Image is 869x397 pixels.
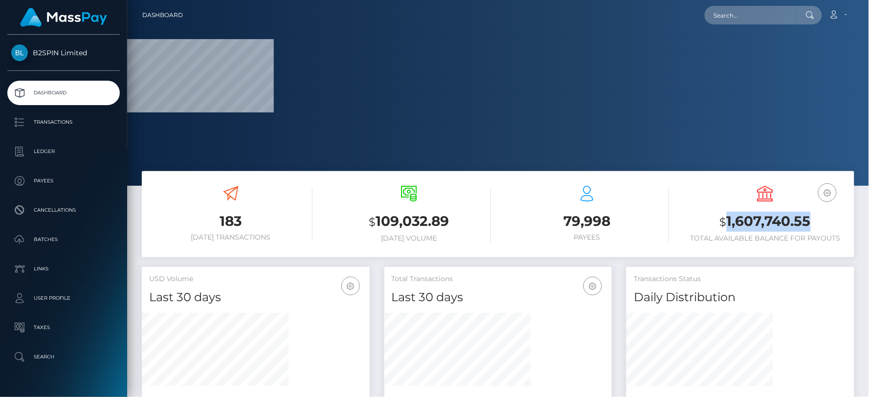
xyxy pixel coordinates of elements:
h3: 79,998 [506,212,669,231]
a: Taxes [7,315,120,340]
h3: 109,032.89 [327,212,490,232]
p: Links [11,262,116,276]
small: $ [720,215,727,229]
h6: [DATE] Volume [327,234,490,243]
p: Dashboard [11,86,116,100]
h4: Last 30 days [392,289,605,306]
span: B2SPIN Limited [7,48,120,57]
a: Batches [7,227,120,252]
h6: [DATE] Transactions [149,233,312,242]
h4: Daily Distribution [634,289,847,306]
p: Search [11,350,116,364]
input: Search... [705,6,797,24]
a: Links [7,257,120,281]
h3: 183 [149,212,312,231]
p: Cancellations [11,203,116,218]
p: Batches [11,232,116,247]
img: MassPay Logo [20,8,107,27]
img: B2SPIN Limited [11,44,28,61]
h6: Total Available Balance for Payouts [684,234,847,243]
a: Payees [7,169,120,193]
h6: Payees [506,233,669,242]
h3: 1,607,740.55 [684,212,847,232]
p: Taxes [11,320,116,335]
p: User Profile [11,291,116,306]
a: Search [7,345,120,369]
p: Transactions [11,115,116,130]
p: Payees [11,174,116,188]
a: User Profile [7,286,120,310]
small: $ [369,215,376,229]
a: Ledger [7,139,120,164]
h5: Total Transactions [392,274,605,284]
h4: Last 30 days [149,289,362,306]
a: Dashboard [142,5,183,25]
p: Ledger [11,144,116,159]
a: Transactions [7,110,120,134]
h5: USD Volume [149,274,362,284]
h5: Transactions Status [634,274,847,284]
a: Dashboard [7,81,120,105]
a: Cancellations [7,198,120,222]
